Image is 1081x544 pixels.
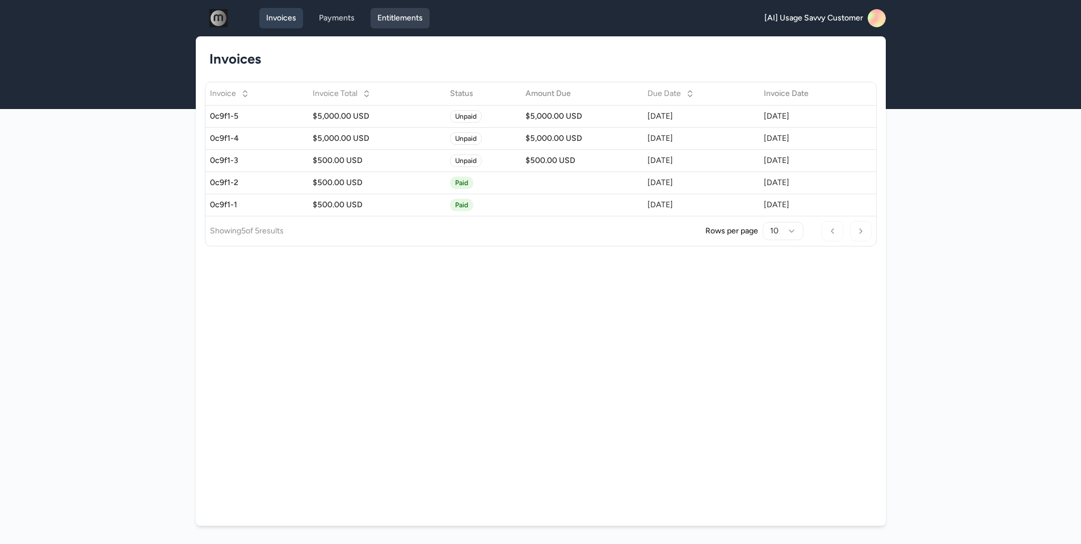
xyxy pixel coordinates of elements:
[521,82,643,105] th: Amount Due
[445,82,521,105] th: Status
[450,177,473,189] span: Paid
[647,111,755,122] div: [DATE]
[764,177,855,189] div: [DATE]
[759,82,859,105] th: Invoice Date
[647,199,755,211] div: [DATE]
[210,199,304,211] div: 0c9f1-1
[647,155,755,166] div: [DATE]
[647,133,755,144] div: [DATE]
[371,8,430,28] a: Entitlements
[259,8,303,28] a: Invoices
[450,132,482,145] span: Unpaid
[210,133,304,144] div: 0c9f1-4
[313,155,441,166] div: $500.00 USD
[641,83,701,104] button: Due Date
[450,110,482,123] span: Unpaid
[764,111,855,122] div: [DATE]
[209,50,863,68] h1: Invoices
[210,177,304,189] div: 0c9f1-2
[764,155,855,166] div: [DATE]
[313,199,441,211] div: $500.00 USD
[313,111,441,122] div: $5,000.00 USD
[203,83,256,104] button: Invoice
[312,8,361,28] a: Payments
[525,111,638,122] div: $5,000.00 USD
[450,154,482,167] span: Unpaid
[450,199,473,211] span: Paid
[210,88,236,99] span: Invoice
[313,133,441,144] div: $5,000.00 USD
[764,199,855,211] div: [DATE]
[764,12,863,24] span: [AI] Usage Savvy Customer
[525,133,638,144] div: $5,000.00 USD
[705,225,758,237] p: Rows per page
[525,155,638,166] div: $500.00 USD
[210,155,304,166] div: 0c9f1-3
[647,177,755,189] div: [DATE]
[210,225,284,237] p: Showing 5 of 5 results
[200,9,237,27] img: logo_1759508067.png
[306,83,378,104] button: Invoice Total
[313,177,441,189] div: $500.00 USD
[764,9,886,27] a: [AI] Usage Savvy Customer
[647,88,681,99] span: Due Date
[210,111,304,122] div: 0c9f1-5
[313,88,357,99] span: Invoice Total
[764,133,855,144] div: [DATE]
